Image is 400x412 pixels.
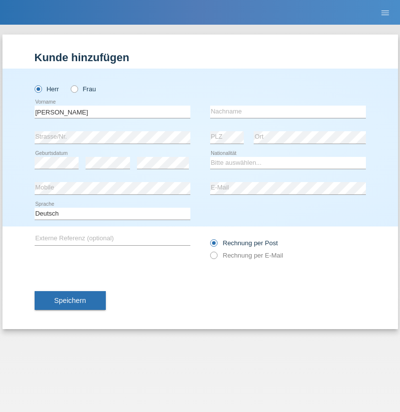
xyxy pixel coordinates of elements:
[375,9,395,15] a: menu
[210,252,283,259] label: Rechnung per E-Mail
[71,85,96,93] label: Frau
[71,85,77,92] input: Frau
[210,239,278,247] label: Rechnung per Post
[54,297,86,304] span: Speichern
[380,8,390,18] i: menu
[35,85,59,93] label: Herr
[35,85,41,92] input: Herr
[35,291,106,310] button: Speichern
[210,252,217,264] input: Rechnung per E-Mail
[210,239,217,252] input: Rechnung per Post
[35,51,366,64] h1: Kunde hinzufügen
